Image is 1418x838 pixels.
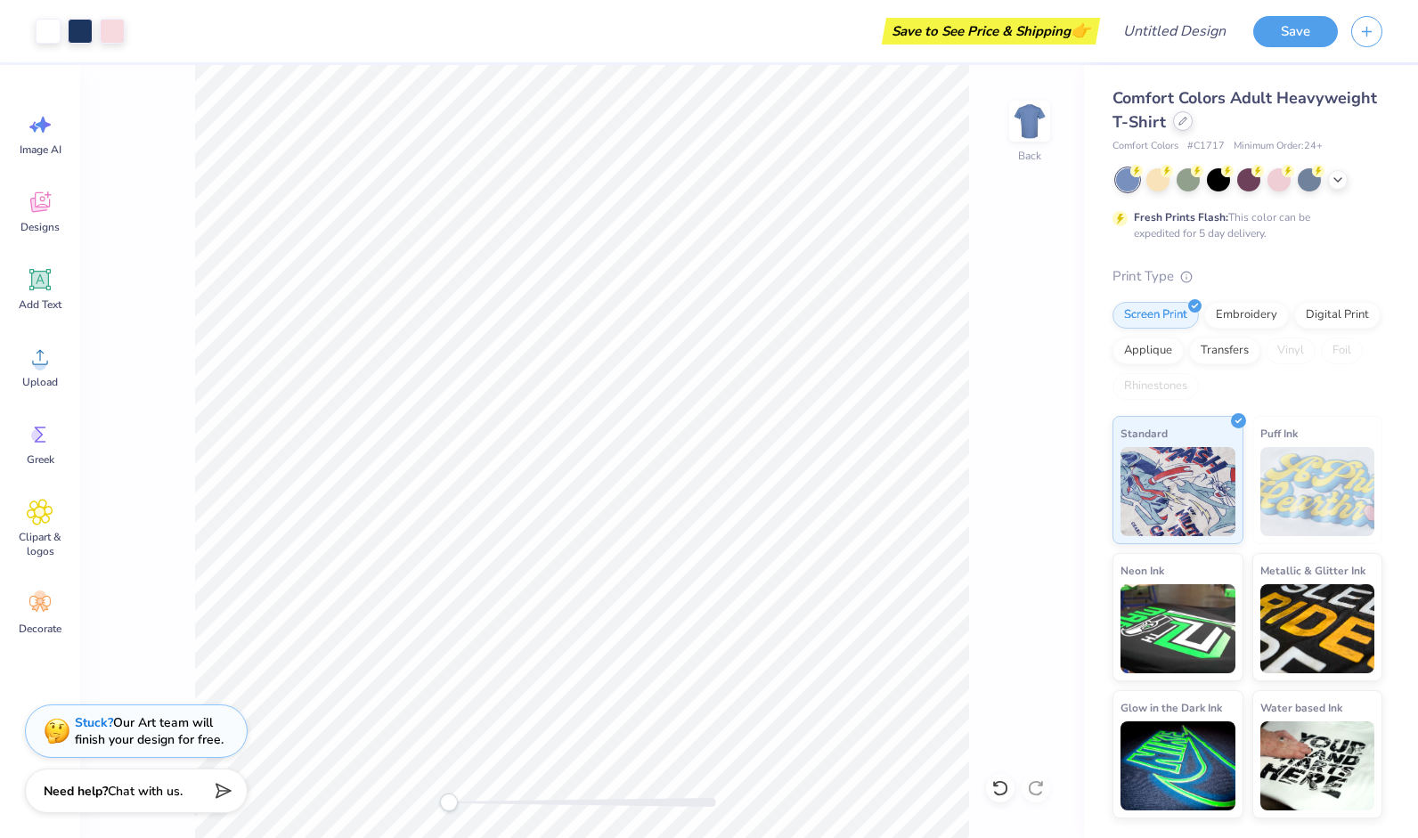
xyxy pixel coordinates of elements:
span: Puff Ink [1260,424,1298,443]
span: Neon Ink [1121,561,1164,580]
div: Vinyl [1266,338,1316,364]
span: Minimum Order: 24 + [1234,139,1323,154]
div: Screen Print [1112,302,1199,329]
span: Designs [20,220,60,234]
span: Image AI [20,142,61,157]
span: Comfort Colors Adult Heavyweight T-Shirt [1112,87,1377,133]
span: Greek [27,452,54,467]
img: Back [1012,103,1047,139]
span: Comfort Colors [1112,139,1178,154]
img: Standard [1121,447,1235,536]
div: Applique [1112,338,1184,364]
span: # C1717 [1187,139,1225,154]
strong: Need help? [44,783,108,800]
strong: Fresh Prints Flash: [1134,210,1228,224]
img: Neon Ink [1121,584,1235,673]
div: Accessibility label [440,793,458,811]
span: Chat with us. [108,783,183,800]
div: Back [1018,148,1041,164]
div: Transfers [1189,338,1260,364]
span: Water based Ink [1260,698,1342,717]
div: Save to See Price & Shipping [886,18,1096,45]
button: Save [1253,16,1338,47]
span: Metallic & Glitter Ink [1260,561,1365,580]
div: Embroidery [1204,302,1289,329]
img: Puff Ink [1260,447,1375,536]
div: Rhinestones [1112,373,1199,400]
span: Standard [1121,424,1168,443]
span: Add Text [19,297,61,312]
div: Digital Print [1294,302,1381,329]
div: Print Type [1112,266,1382,287]
div: Our Art team will finish your design for free. [75,714,224,748]
input: Untitled Design [1109,13,1240,49]
div: This color can be expedited for 5 day delivery. [1134,209,1353,241]
span: Decorate [19,622,61,636]
img: Water based Ink [1260,721,1375,810]
img: Glow in the Dark Ink [1121,721,1235,810]
div: Foil [1321,338,1363,364]
img: Metallic & Glitter Ink [1260,584,1375,673]
span: Glow in the Dark Ink [1121,698,1222,717]
strong: Stuck? [75,714,113,731]
span: 👉 [1071,20,1090,41]
span: Upload [22,375,58,389]
span: Clipart & logos [11,530,69,558]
